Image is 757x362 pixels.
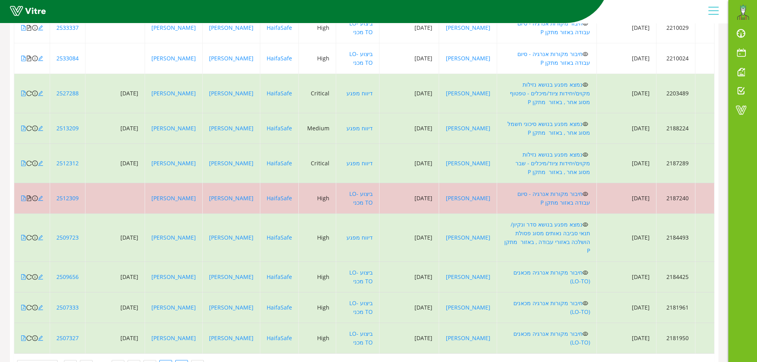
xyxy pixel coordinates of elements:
a: file-pdf [21,124,26,132]
a: HaifaSafe [267,194,292,202]
a: HaifaSafe [267,54,292,62]
a: ביצוע LO-TO מכני [349,330,373,346]
a: [PERSON_NAME] [151,234,196,241]
td: High [299,183,336,214]
span: eye [583,331,588,337]
a: ביצוע LO-TO מכני [349,299,373,316]
td: [DATE] [379,74,439,113]
a: [PERSON_NAME] [446,24,490,31]
span: reload [26,126,32,131]
a: HaifaSafe [267,89,292,97]
a: נמצא מפגע בנושא סדר ונקיון/ תנאי סביבה נאותים מסוג פסולת הושלכה באזורי עבודה , באזור מתקן P [504,221,590,254]
a: [PERSON_NAME] [209,234,254,241]
a: file-pdf [21,273,26,281]
td: Critical [299,74,336,113]
a: 2512312 [56,159,79,167]
a: חיבור מקורות אנרגיה מכאנים (LO-TO) [513,330,590,346]
a: [PERSON_NAME] [151,124,196,132]
span: eye [583,121,588,127]
span: info-circle [32,126,38,131]
a: edit [38,304,43,311]
a: [PERSON_NAME] [151,273,196,281]
td: 2187240 [656,183,695,214]
span: file-pdf [21,56,26,61]
a: [PERSON_NAME] [151,334,196,342]
a: HaifaSafe [267,124,292,132]
td: [DATE] [597,113,656,144]
span: file-pdf [21,25,26,31]
a: 2533337 [56,24,79,31]
span: edit [38,56,43,61]
a: 2513209 [56,124,79,132]
a: נמצא מפגע בנושא נזילות מקוים/יחידות ציוד/מיכלים - שבר מסוג אחר , באזור מתקן P [515,151,590,176]
span: file-pdf [21,305,26,310]
td: 2203489 [656,74,695,113]
span: file-pdf [21,274,26,280]
td: [DATE] [597,323,656,354]
a: דיווח מפגע [347,234,373,241]
td: 2184425 [656,262,695,292]
a: 2512309 [56,194,79,202]
span: file-pdf [21,91,26,96]
a: ביצוע LO-TO מכני [349,269,373,285]
span: info-circle [32,196,38,201]
a: דיווח מפגע [347,89,373,97]
a: file-pdf [21,54,26,62]
a: [PERSON_NAME] [446,124,490,132]
a: HaifaSafe [267,24,292,31]
a: [PERSON_NAME] [151,54,196,62]
a: [PERSON_NAME] [209,54,254,62]
td: 2188224 [656,113,695,144]
span: file-text [26,196,32,201]
td: [DATE] [597,144,656,183]
td: [DATE] [85,292,145,323]
span: file-pdf [21,161,26,166]
a: file-pdf [21,234,26,241]
span: edit [38,25,43,31]
span: edit [38,335,43,341]
span: file-pdf [21,235,26,240]
a: חיבור מקורות אנרגיה מכאנים (LO-TO) [513,269,590,285]
span: reload [26,335,32,341]
a: 2509656 [56,273,79,281]
a: file-pdf [21,334,26,342]
td: [DATE] [597,43,656,74]
a: [PERSON_NAME] [446,194,490,202]
a: [PERSON_NAME] [446,234,490,241]
a: [PERSON_NAME] [209,124,254,132]
a: edit [38,54,43,62]
span: file-text [26,56,32,61]
a: HaifaSafe [267,273,292,281]
span: reload [26,305,32,310]
td: High [299,262,336,292]
a: edit [38,89,43,97]
a: [PERSON_NAME] [151,24,196,31]
a: edit [38,194,43,202]
span: file-pdf [21,196,26,201]
span: reload [26,91,32,96]
a: [PERSON_NAME] [209,159,254,167]
a: edit [38,334,43,342]
a: [PERSON_NAME] [209,194,254,202]
td: [DATE] [85,214,145,262]
td: [DATE] [85,113,145,144]
a: file-pdf [21,159,26,167]
a: edit [38,124,43,132]
a: [PERSON_NAME] [209,89,254,97]
img: 55f91cf7-e7a2-4784-8498-636103c04928.png [735,4,751,20]
span: eye [583,300,588,306]
span: reload [26,235,32,240]
a: [PERSON_NAME] [446,54,490,62]
a: [PERSON_NAME] [209,334,254,342]
a: HaifaSafe [267,159,292,167]
td: [DATE] [597,214,656,262]
span: eye [583,270,588,275]
span: file-text [26,25,32,31]
a: 2507327 [56,334,79,342]
td: High [299,323,336,354]
span: file-pdf [21,126,26,131]
span: info-circle [32,25,38,31]
a: file-pdf [21,24,26,31]
a: file-pdf [21,89,26,97]
a: [PERSON_NAME] [446,159,490,167]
